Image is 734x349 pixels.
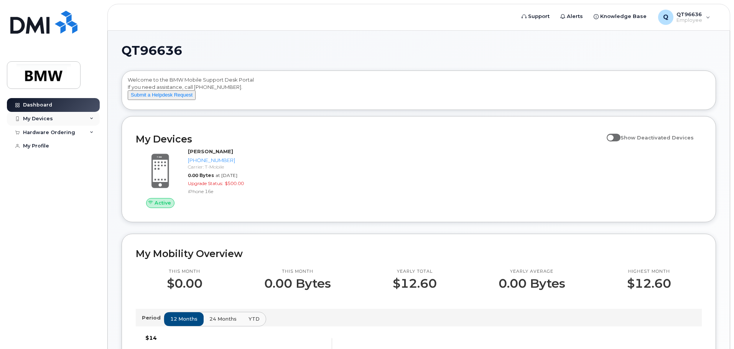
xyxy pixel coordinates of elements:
[142,314,164,321] p: Period
[128,92,196,98] a: Submit a Helpdesk Request
[393,277,437,290] p: $12.60
[188,188,267,195] div: iPhone 16e
[145,334,157,341] tspan: $14
[216,172,237,178] span: at [DATE]
[188,157,267,164] div: [PHONE_NUMBER]
[155,199,171,206] span: Active
[627,277,671,290] p: $12.60
[620,134,694,141] span: Show Deactivated Devices
[499,277,565,290] p: 0.00 Bytes
[128,90,196,100] button: Submit a Helpdesk Request
[627,269,671,275] p: Highest month
[188,180,223,186] span: Upgrade Status:
[701,316,728,343] iframe: Messenger Launcher
[136,248,702,259] h2: My Mobility Overview
[122,45,182,56] span: QT96636
[128,76,710,107] div: Welcome to the BMW Mobile Support Desk Portal If you need assistance, call [PHONE_NUMBER].
[499,269,565,275] p: Yearly average
[209,315,237,323] span: 24 months
[136,133,603,145] h2: My Devices
[225,180,244,186] span: $500.00
[249,315,260,323] span: YTD
[607,130,613,136] input: Show Deactivated Devices
[167,277,202,290] p: $0.00
[393,269,437,275] p: Yearly total
[188,164,267,170] div: Carrier: T-Mobile
[264,277,331,290] p: 0.00 Bytes
[167,269,202,275] p: This month
[264,269,331,275] p: This month
[136,148,270,208] a: Active[PERSON_NAME][PHONE_NUMBER]Carrier: T-Mobile0.00 Bytesat [DATE]Upgrade Status:$500.00iPhone...
[188,172,214,178] span: 0.00 Bytes
[188,148,233,154] strong: [PERSON_NAME]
